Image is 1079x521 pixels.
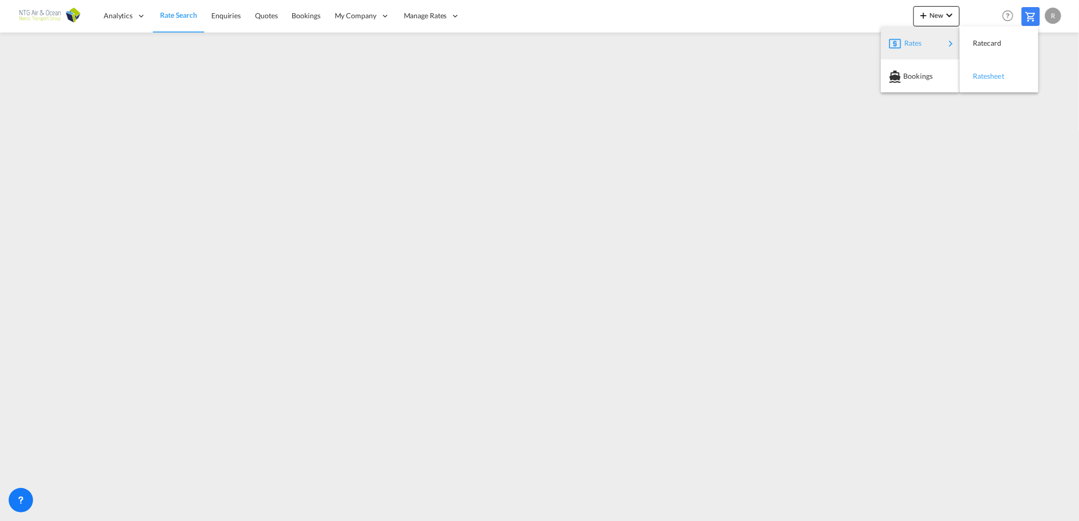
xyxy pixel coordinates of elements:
[968,30,1030,56] div: Ratecard
[881,59,960,92] button: Bookings
[973,66,984,86] span: Ratesheet
[973,33,984,53] span: Ratecard
[889,63,951,89] div: Bookings
[903,66,914,86] span: Bookings
[945,38,957,50] md-icon: icon-chevron-right
[904,33,916,53] span: Rates
[968,63,1030,89] div: Ratesheet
